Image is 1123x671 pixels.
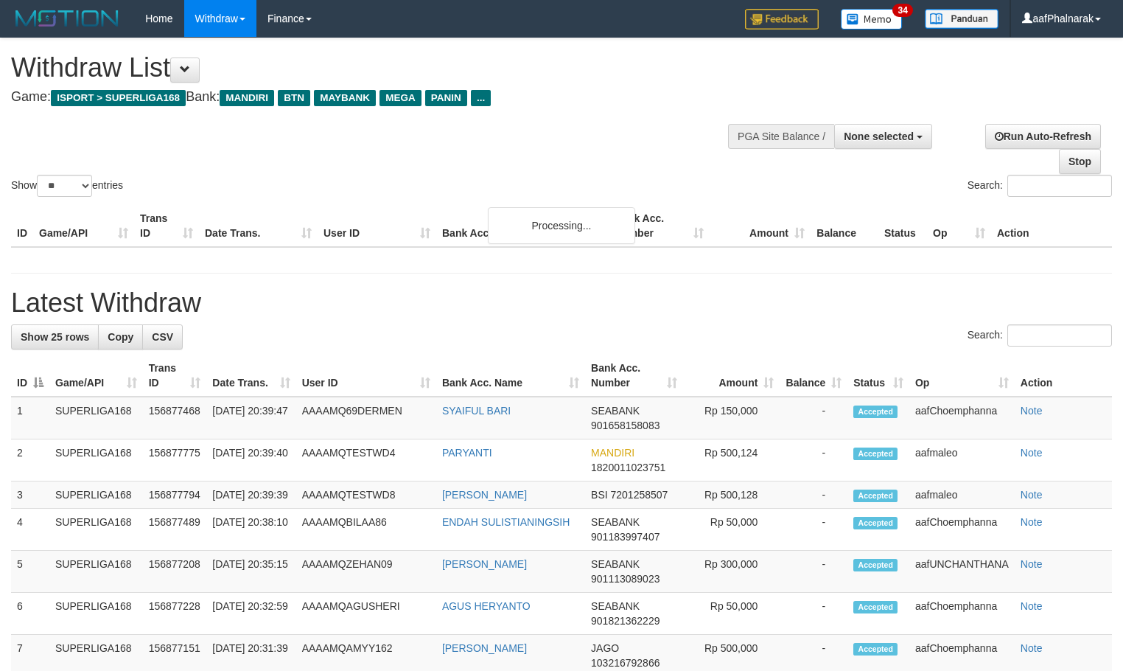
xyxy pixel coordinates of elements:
td: - [780,481,847,509]
span: MANDIRI [591,447,634,459]
th: Bank Acc. Name [436,205,609,247]
td: [DATE] 20:35:15 [206,551,295,593]
td: - [780,593,847,635]
a: [PERSON_NAME] [442,642,527,654]
td: AAAAMQ69DERMEN [296,397,436,439]
td: 5 [11,551,49,593]
span: Accepted [853,559,898,571]
th: Op [927,205,991,247]
td: AAAAMQTESTWD8 [296,481,436,509]
a: Note [1021,558,1043,570]
th: Date Trans.: activate to sort column ascending [206,355,295,397]
span: None selected [844,131,914,142]
td: aafChoemphanna [909,397,1015,439]
img: MOTION_logo.png [11,7,123,29]
div: PGA Site Balance / [728,124,834,149]
span: MANDIRI [220,90,274,106]
span: Accepted [853,448,898,460]
td: SUPERLIGA168 [49,439,143,481]
label: Show entries [11,175,123,197]
span: Accepted [853,601,898,613]
span: SEABANK [591,405,640,417]
div: Processing... [488,207,635,244]
td: aafChoemphanna [909,593,1015,635]
a: [PERSON_NAME] [442,489,527,501]
td: SUPERLIGA168 [49,509,143,551]
td: 1 [11,397,49,439]
th: Status: activate to sort column ascending [847,355,909,397]
a: Copy [98,324,143,350]
select: Showentries [37,175,92,197]
img: panduan.png [925,9,998,29]
td: aafChoemphanna [909,509,1015,551]
td: AAAAMQTESTWD4 [296,439,436,481]
td: 3 [11,481,49,509]
td: [DATE] 20:39:39 [206,481,295,509]
td: 156877775 [143,439,207,481]
td: SUPERLIGA168 [49,481,143,509]
td: Rp 50,000 [683,593,780,635]
td: AAAAMQAGUSHERI [296,593,436,635]
h1: Withdraw List [11,53,734,83]
span: CSV [152,331,173,343]
span: MEGA [379,90,421,106]
span: PANIN [425,90,467,106]
a: Note [1021,405,1043,417]
span: Accepted [853,517,898,529]
span: Copy 901113089023 to clipboard [591,573,660,585]
a: Note [1021,600,1043,612]
td: AAAAMQBILAA86 [296,509,436,551]
a: Show 25 rows [11,324,99,350]
a: Note [1021,516,1043,528]
td: SUPERLIGA168 [49,551,143,593]
a: Run Auto-Refresh [985,124,1101,149]
span: 34 [892,4,912,17]
a: Stop [1059,149,1101,174]
td: 156877489 [143,509,207,551]
th: ID [11,205,33,247]
span: Accepted [853,643,898,656]
td: aafmaleo [909,439,1015,481]
th: Op: activate to sort column ascending [909,355,1015,397]
th: Bank Acc. Number: activate to sort column ascending [585,355,683,397]
td: 156877228 [143,593,207,635]
a: AGUS HERYANTO [442,600,531,612]
span: JAGO [591,642,619,654]
td: [DATE] 20:39:40 [206,439,295,481]
th: ID: activate to sort column descending [11,355,49,397]
img: Button%20Memo.svg [841,9,903,29]
span: Copy 103216792866 to clipboard [591,657,660,669]
th: Status [878,205,927,247]
span: Copy 901183997407 to clipboard [591,531,660,543]
th: Bank Acc. Name: activate to sort column ascending [436,355,585,397]
th: Balance [811,205,878,247]
th: Action [991,205,1112,247]
td: - [780,551,847,593]
td: - [780,439,847,481]
label: Search: [968,324,1112,347]
span: Copy 901821362229 to clipboard [591,615,660,627]
td: 156877468 [143,397,207,439]
td: SUPERLIGA168 [49,593,143,635]
a: Note [1021,447,1043,459]
span: Copy 901658158083 to clipboard [591,420,660,431]
td: Rp 500,128 [683,481,780,509]
td: Rp 150,000 [683,397,780,439]
label: Search: [968,175,1112,197]
td: SUPERLIGA168 [49,397,143,439]
span: Accepted [853,406,898,418]
span: Copy 1820011023751 to clipboard [591,462,665,473]
td: aafUNCHANTHANA [909,551,1015,593]
a: Note [1021,642,1043,654]
th: User ID: activate to sort column ascending [296,355,436,397]
span: Accepted [853,490,898,502]
input: Search: [1007,175,1112,197]
td: 6 [11,593,49,635]
td: [DATE] 20:39:47 [206,397,295,439]
span: ... [471,90,491,106]
a: ENDAH SULISTIANINGSIH [442,516,570,528]
td: 156877208 [143,551,207,593]
span: Copy 7201258507 to clipboard [611,489,668,501]
td: - [780,509,847,551]
span: SEABANK [591,600,640,612]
